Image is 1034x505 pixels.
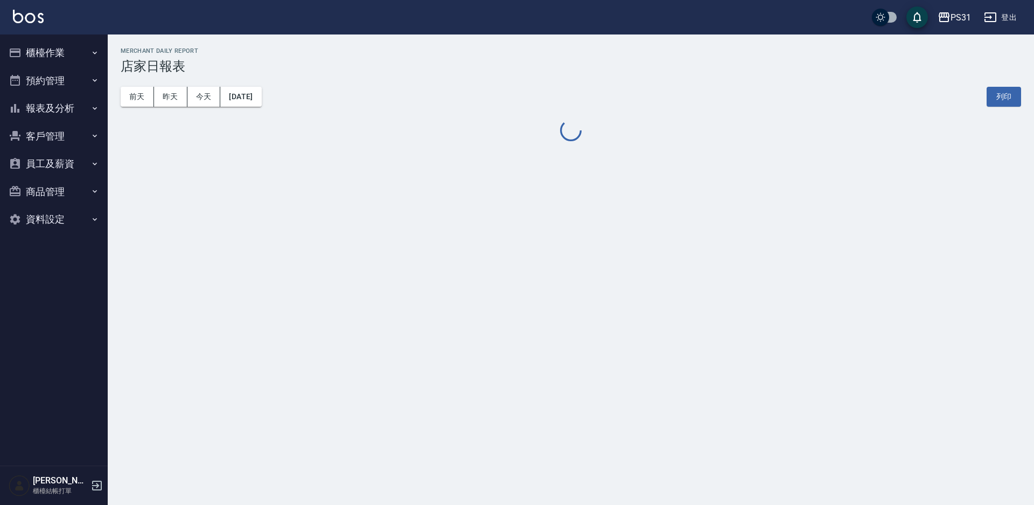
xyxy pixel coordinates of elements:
h2: Merchant Daily Report [121,47,1021,54]
button: 今天 [187,87,221,107]
button: 員工及薪資 [4,150,103,178]
button: 商品管理 [4,178,103,206]
img: Person [9,475,30,496]
button: 櫃檯作業 [4,39,103,67]
img: Logo [13,10,44,23]
div: PS31 [951,11,971,24]
button: 預約管理 [4,67,103,95]
h5: [PERSON_NAME] [33,475,88,486]
p: 櫃檯結帳打單 [33,486,88,496]
button: 報表及分析 [4,94,103,122]
button: 登出 [980,8,1021,27]
button: 資料設定 [4,205,103,233]
button: 昨天 [154,87,187,107]
h3: 店家日報表 [121,59,1021,74]
button: 前天 [121,87,154,107]
button: save [906,6,928,28]
button: 客戶管理 [4,122,103,150]
button: [DATE] [220,87,261,107]
button: PS31 [933,6,975,29]
button: 列印 [987,87,1021,107]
